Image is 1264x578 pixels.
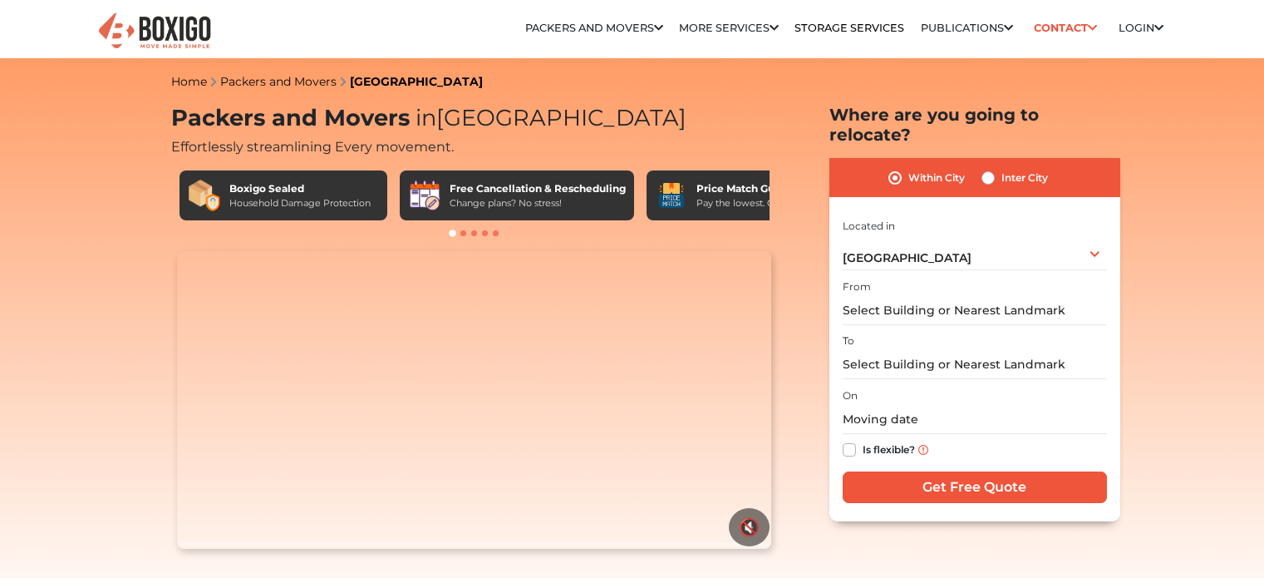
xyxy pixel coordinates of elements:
a: [GEOGRAPHIC_DATA] [350,74,483,89]
a: Home [171,74,207,89]
div: Change plans? No stress! [450,196,626,210]
label: Located in [843,219,895,234]
input: Select Building or Nearest Landmark [843,296,1107,325]
a: Contact [1029,15,1103,41]
label: Inter City [1001,168,1048,188]
img: Boxigo Sealed [188,179,221,212]
label: On [843,388,858,403]
div: Price Match Guarantee [696,181,823,196]
a: Publications [921,22,1013,34]
video: Your browser does not support the video tag. [177,251,771,549]
div: Household Damage Protection [229,196,371,210]
input: Select Building or Nearest Landmark [843,350,1107,379]
a: Login [1119,22,1163,34]
span: [GEOGRAPHIC_DATA] [410,104,686,131]
span: [GEOGRAPHIC_DATA] [843,250,971,265]
div: Pay the lowest. Guaranteed! [696,196,823,210]
a: Packers and Movers [220,74,337,89]
a: Storage Services [794,22,904,34]
span: in [416,104,436,131]
label: Within City [908,168,965,188]
img: info [918,445,928,455]
label: From [843,279,871,294]
label: Is flexible? [863,440,915,457]
img: Free Cancellation & Rescheduling [408,179,441,212]
img: Boxigo [96,11,213,52]
span: Effortlessly streamlining Every movement. [171,139,454,155]
label: To [843,333,854,348]
div: Free Cancellation & Rescheduling [450,181,626,196]
h1: Packers and Movers [171,105,778,132]
h2: Where are you going to relocate? [829,105,1120,145]
input: Get Free Quote [843,472,1107,503]
button: 🔇 [729,508,770,546]
a: More services [679,22,779,34]
a: Packers and Movers [525,22,663,34]
img: Price Match Guarantee [655,179,688,212]
input: Moving date [843,405,1107,434]
div: Boxigo Sealed [229,181,371,196]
